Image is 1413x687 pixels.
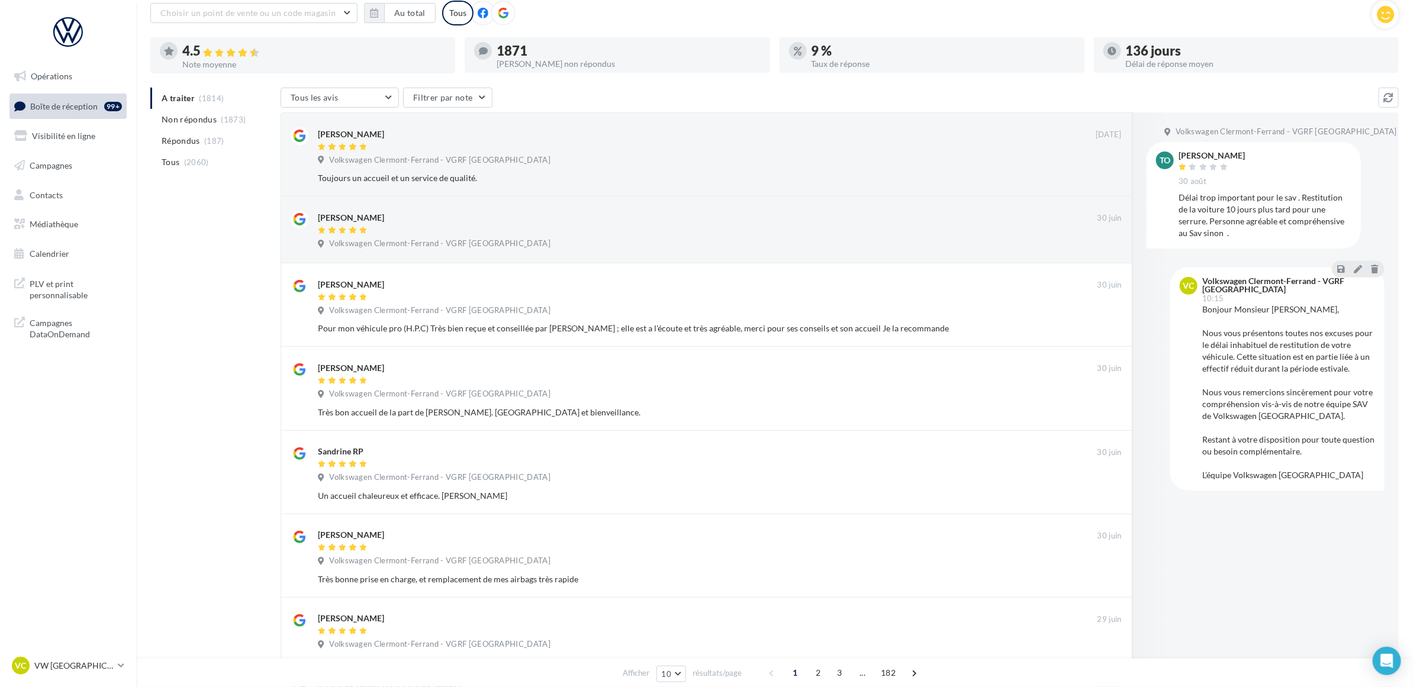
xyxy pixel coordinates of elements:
[830,663,849,682] span: 3
[15,660,27,672] span: VC
[1160,154,1170,166] span: to
[162,114,217,125] span: Non répondus
[7,124,129,149] a: Visibilité en ligne
[30,276,122,301] span: PLV et print personnalisable
[1097,531,1122,541] span: 30 juin
[329,556,551,566] span: Volkswagen Clermont-Ferrand - VGRF [GEOGRAPHIC_DATA]
[7,183,129,208] a: Contacts
[623,667,650,679] span: Afficher
[364,3,436,23] button: Au total
[7,212,129,237] a: Médiathèque
[693,667,742,679] span: résultats/page
[1202,304,1375,481] div: Bonjour Monsieur [PERSON_NAME], Nous vous présentons toutes nos excuses pour le délai inhabituel ...
[291,92,339,102] span: Tous les avis
[853,663,872,682] span: ...
[442,1,474,25] div: Tous
[162,135,200,147] span: Répondus
[30,315,122,340] span: Campagnes DataOnDemand
[1179,151,1245,160] div: [PERSON_NAME]
[318,128,384,140] div: [PERSON_NAME]
[318,446,363,457] div: Sandrine RP
[318,529,384,541] div: [PERSON_NAME]
[1179,176,1206,187] span: 30 août
[30,101,98,111] span: Boîte de réception
[656,666,687,682] button: 10
[809,663,828,682] span: 2
[1126,60,1389,68] div: Délai de réponse moyen
[1097,363,1122,374] span: 30 juin
[1096,130,1122,140] span: [DATE]
[1097,614,1122,625] span: 29 juin
[30,219,78,229] span: Médiathèque
[329,238,551,249] span: Volkswagen Clermont-Ferrand - VGRF [GEOGRAPHIC_DATA]
[329,305,551,316] span: Volkswagen Clermont-Ferrand - VGRF [GEOGRAPHIC_DATA]
[1097,280,1122,291] span: 30 juin
[329,389,551,399] span: Volkswagen Clermont-Ferrand - VGRF [GEOGRAPHIC_DATA]
[150,3,358,23] button: Choisir un point de vente ou un code magasin
[7,153,129,178] a: Campagnes
[204,136,224,146] span: (187)
[221,115,246,124] span: (1873)
[184,157,209,167] span: (2060)
[7,93,129,119] a: Boîte de réception99+
[1373,647,1401,675] div: Open Intercom Messenger
[318,322,1045,334] div: Pour mon véhicule pro (H.P.C) Très bien reçue et conseillée par [PERSON_NAME] ; elle est a l'écou...
[329,472,551,483] span: Volkswagen Clermont-Ferrand - VGRF [GEOGRAPHIC_DATA]
[318,573,1045,585] div: Très bonne prise en charge, et remplacement de mes airbags très rapide
[318,279,384,291] div: [PERSON_NAME]
[876,663,900,682] span: 182
[182,44,446,58] div: 4.5
[786,663,804,682] span: 1
[318,212,384,224] div: [PERSON_NAME]
[1176,127,1397,137] span: Volkswagen Clermont-Ferrand - VGRF [GEOGRAPHIC_DATA]
[318,172,1045,184] div: Toujours un accueil et un service de qualité.
[1179,192,1351,239] div: Délai trop important pour le sav . Restitution de la voiture 10 jours plus tard pour une serrure....
[497,60,760,68] div: [PERSON_NAME] non répondus
[162,156,179,168] span: Tous
[182,60,446,69] div: Note moyenne
[9,654,127,677] a: VC VW [GEOGRAPHIC_DATA]
[7,64,129,89] a: Opérations
[329,639,551,650] span: Volkswagen Clermont-Ferrand - VGRF [GEOGRAPHIC_DATA]
[329,155,551,166] span: Volkswagen Clermont-Ferrand - VGRF [GEOGRAPHIC_DATA]
[1097,213,1122,224] span: 30 juin
[662,669,672,679] span: 10
[384,3,436,23] button: Au total
[403,88,493,108] button: Filtrer par note
[31,71,72,81] span: Opérations
[104,102,122,111] div: 99+
[30,160,72,170] span: Campagnes
[281,88,399,108] button: Tous les avis
[32,131,95,141] span: Visibilité en ligne
[34,660,113,672] p: VW [GEOGRAPHIC_DATA]
[1097,447,1122,458] span: 30 juin
[1202,277,1373,293] div: Volkswagen Clermont-Ferrand - VGRF [GEOGRAPHIC_DATA]
[318,362,384,374] div: [PERSON_NAME]
[160,8,336,18] span: Choisir un point de vente ou un code magasin
[7,271,129,306] a: PLV et print personnalisable
[497,44,760,57] div: 1871
[1202,295,1224,302] span: 10:15
[7,241,129,266] a: Calendrier
[812,44,1075,57] div: 9 %
[318,612,384,624] div: [PERSON_NAME]
[7,310,129,345] a: Campagnes DataOnDemand
[812,60,1075,68] div: Taux de réponse
[318,407,1045,418] div: Très bon accueil de la part de [PERSON_NAME]. [GEOGRAPHIC_DATA] et bienveillance.
[1126,44,1389,57] div: 136 jours
[1183,280,1195,292] span: VC
[318,490,1045,502] div: Un accueil chaleureux et efficace. [PERSON_NAME]
[30,189,63,199] span: Contacts
[30,249,69,259] span: Calendrier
